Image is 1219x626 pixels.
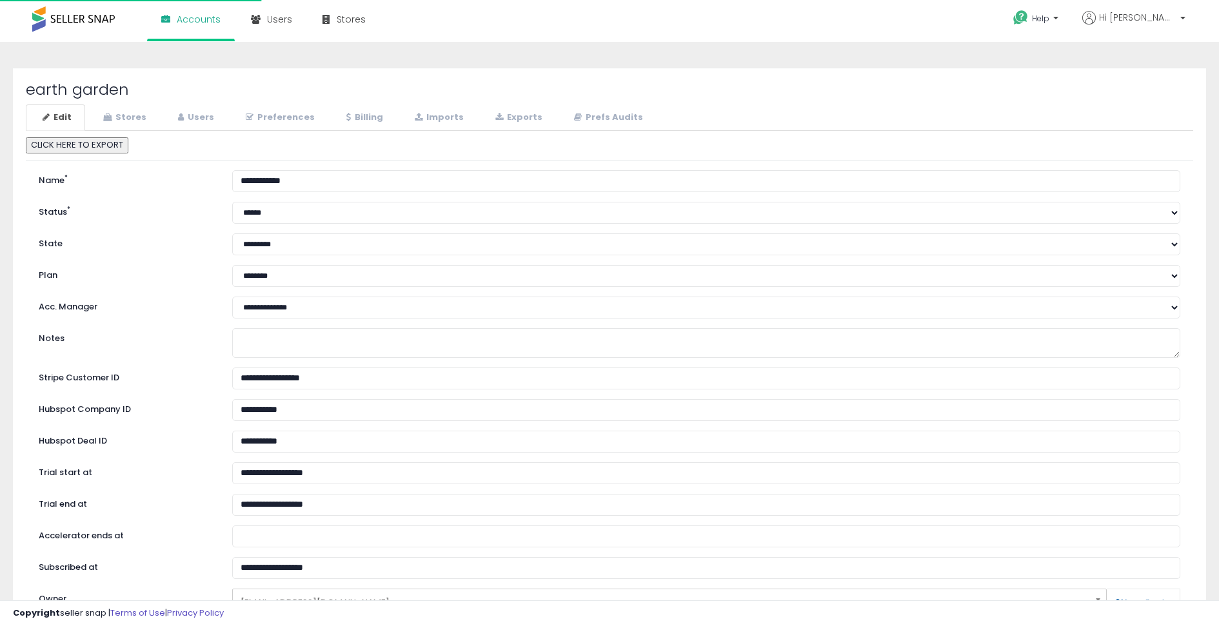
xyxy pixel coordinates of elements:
strong: Copyright [13,607,60,619]
div: seller snap | | [13,607,224,620]
a: Users [161,104,228,131]
span: [EMAIL_ADDRESS][DOMAIN_NAME] [241,592,1082,614]
label: Trial end at [29,494,223,511]
a: Billing [330,104,397,131]
h2: earth garden [26,81,1193,98]
a: Terms of Use [110,607,165,619]
label: Subscribed at [29,557,223,574]
a: Preferences [229,104,328,131]
label: Hubspot Deal ID [29,431,223,447]
label: Status [29,202,223,219]
label: Stripe Customer ID [29,367,223,384]
button: CLICK HERE TO EXPORT [26,137,128,153]
a: Nama Sunrise [1115,598,1172,607]
span: Help [1032,13,1049,24]
a: Stores [86,104,160,131]
i: Get Help [1013,10,1029,26]
a: Imports [398,104,477,131]
label: Trial start at [29,462,223,479]
label: Notes [29,328,223,345]
label: Hubspot Company ID [29,399,223,416]
span: Users [267,13,292,26]
span: Accounts [177,13,221,26]
label: State [29,233,223,250]
span: Stores [337,13,366,26]
a: Prefs Audits [557,104,657,131]
label: Acc. Manager [29,297,223,313]
label: Owner [39,593,66,605]
a: Edit [26,104,85,131]
span: Hi [PERSON_NAME] [1099,11,1176,24]
label: Plan [29,265,223,282]
a: Hi [PERSON_NAME] [1082,11,1185,40]
a: Privacy Policy [167,607,224,619]
a: Exports [479,104,556,131]
label: Accelerator ends at [29,525,223,542]
label: Name [29,170,223,187]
